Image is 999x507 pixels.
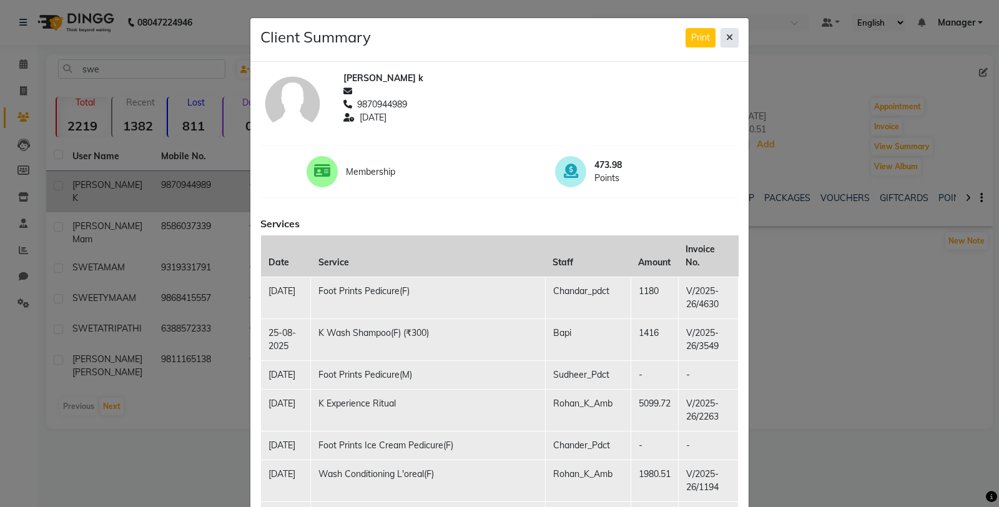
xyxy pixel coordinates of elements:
[631,431,678,460] td: -
[311,318,546,360] td: K Wash Shampoo(F) (₹300)
[260,218,739,230] h6: Services
[631,235,678,277] th: Amount
[261,431,311,460] td: [DATE]
[545,431,631,460] td: Chander_Pdct
[311,235,546,277] th: Service
[311,277,546,318] td: Foot Prints Pedicure(F)
[343,72,423,85] span: [PERSON_NAME] k
[631,460,678,501] td: 1980.51
[545,277,631,318] td: Chandar_pdct
[545,235,631,277] th: Staff
[261,360,311,389] td: [DATE]
[678,460,738,501] td: V/2025-26/1194
[594,172,692,185] span: Points
[678,389,738,431] td: V/2025-26/2263
[261,389,311,431] td: [DATE]
[678,360,738,389] td: -
[686,28,716,47] button: Print
[631,318,678,360] td: 1416
[357,98,407,111] span: 9870944989
[631,389,678,431] td: 5099.72
[260,28,371,46] h4: Client Summary
[678,318,738,360] td: V/2025-26/3549
[261,318,311,360] td: 25-08-2025
[678,277,738,318] td: V/2025-26/4630
[311,431,546,460] td: Foot Prints Ice Cream Pedicure(F)
[261,277,311,318] td: [DATE]
[631,360,678,389] td: -
[311,389,546,431] td: K Experience Ritual
[594,159,692,172] span: 473.98
[346,165,444,179] span: Membership
[360,111,386,124] span: [DATE]
[261,460,311,501] td: [DATE]
[311,360,546,389] td: Foot Prints Pedicure(M)
[545,389,631,431] td: Rohan_K_Amb
[678,431,738,460] td: -
[631,277,678,318] td: 1180
[545,318,631,360] td: Bapi
[545,360,631,389] td: Sudheer_Pdct
[678,235,738,277] th: Invoice No.
[311,460,546,501] td: Wash Conditioning L'oreal(F)
[545,460,631,501] td: Rohan_K_Amb
[261,235,311,277] th: Date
